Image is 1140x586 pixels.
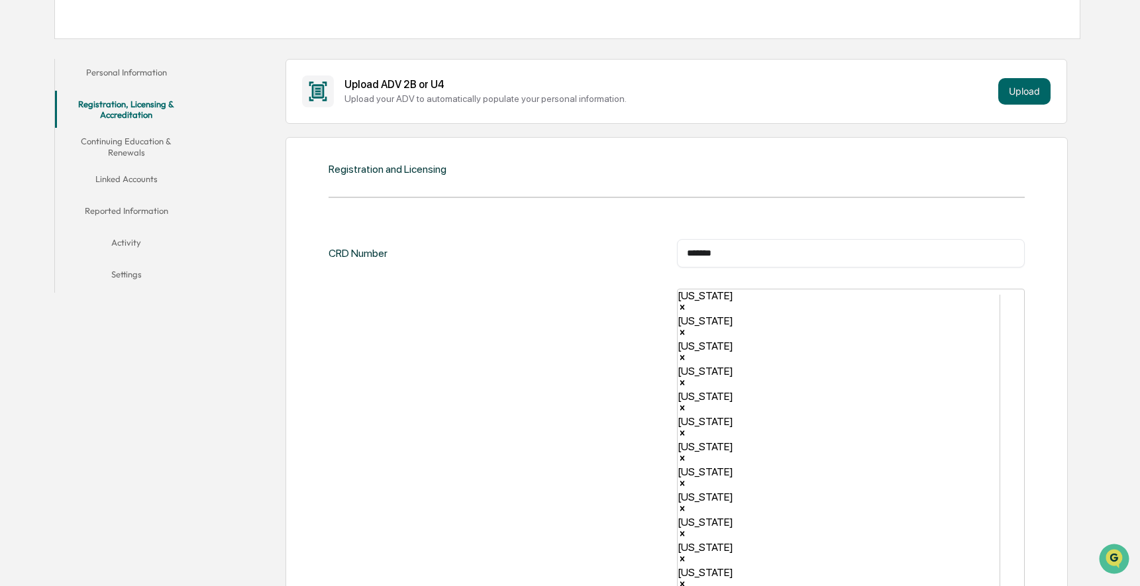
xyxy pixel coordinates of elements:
[55,261,198,293] button: Settings
[13,101,37,125] img: 1746055101610-c473b297-6a78-478c-a979-82029cc54cd1
[26,192,83,205] span: Data Lookup
[678,403,778,415] div: Remove California
[678,327,778,340] div: Remove Alaska
[678,554,778,566] div: Remove Georgia
[96,168,107,179] div: 🗄️
[1098,542,1133,578] iframe: Open customer support
[678,415,778,428] div: [US_STATE]
[678,491,778,503] div: [US_STATE]
[329,239,388,267] div: CRD Number
[678,289,778,302] div: [US_STATE]
[998,78,1051,105] button: Upload
[109,167,164,180] span: Attestations
[55,91,198,128] button: Registration, Licensing & Accreditation
[13,28,241,49] p: How can we help?
[8,187,89,211] a: 🔎Data Lookup
[45,115,168,125] div: We're available if you need us!
[678,390,778,403] div: [US_STATE]
[132,224,160,234] span: Pylon
[55,197,198,229] button: Reported Information
[225,105,241,121] button: Start new chat
[55,59,198,293] div: secondary tabs example
[678,340,778,352] div: [US_STATE]
[344,78,992,91] div: Upload ADV 2B or U4
[8,162,91,185] a: 🖐️Preclearance
[678,377,778,390] div: Remove Arkansas
[55,229,198,261] button: Activity
[55,128,198,166] button: Continuing Education & Renewals
[678,352,778,365] div: Remove Arizona
[678,566,778,579] div: [US_STATE]
[45,101,217,115] div: Start new chat
[678,503,778,516] div: Remove District Of Columbia
[26,167,85,180] span: Preclearance
[678,465,778,478] div: [US_STATE]
[678,453,778,465] div: Remove Connecticut
[678,541,778,554] div: [US_STATE]
[678,365,778,377] div: [US_STATE]
[678,315,778,327] div: [US_STATE]
[678,428,778,440] div: Remove Colorado
[678,516,778,528] div: [US_STATE]
[678,528,778,541] div: Remove Florida
[13,168,24,179] div: 🖐️
[55,59,198,91] button: Personal Information
[344,93,992,104] div: Upload your ADV to automatically populate your personal information.
[329,163,446,175] div: Registration and Licensing
[91,162,170,185] a: 🗄️Attestations
[13,193,24,204] div: 🔎
[93,224,160,234] a: Powered byPylon
[678,302,778,315] div: Remove Alabama
[55,166,198,197] button: Linked Accounts
[678,440,778,453] div: [US_STATE]
[678,478,778,491] div: Remove Delaware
